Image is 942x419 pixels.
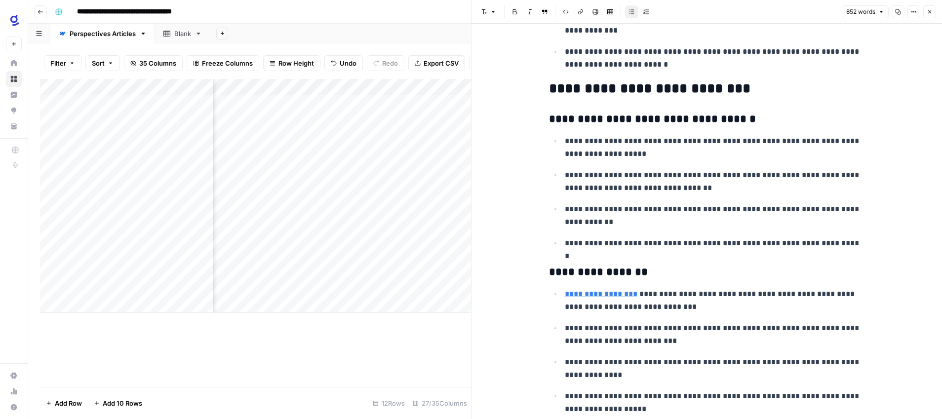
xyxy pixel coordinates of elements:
div: Blank [174,29,191,38]
a: Opportunities [6,103,22,118]
span: Add Row [55,398,82,408]
a: Perspectives Articles [50,24,155,43]
div: Perspectives Articles [70,29,136,38]
button: Export CSV [408,55,465,71]
span: 852 words [846,7,875,16]
button: Undo [324,55,363,71]
span: 35 Columns [139,58,176,68]
a: Home [6,55,22,71]
button: Add 10 Rows [88,395,148,411]
span: Filter [50,58,66,68]
button: Freeze Columns [187,55,259,71]
a: Usage [6,383,22,399]
span: Row Height [278,58,314,68]
a: Insights [6,87,22,103]
a: Browse [6,71,22,87]
button: Filter [44,55,81,71]
span: Add 10 Rows [103,398,142,408]
div: 27/35 Columns [409,395,471,411]
button: 852 words [842,5,889,18]
button: Row Height [263,55,320,71]
span: Redo [382,58,398,68]
button: Workspace: Glean SEO Ops [6,8,22,33]
span: Freeze Columns [202,58,253,68]
img: Glean SEO Ops Logo [6,11,24,29]
button: Add Row [40,395,88,411]
span: Sort [92,58,105,68]
span: Undo [340,58,356,68]
button: 35 Columns [124,55,183,71]
span: Export CSV [424,58,459,68]
div: 12 Rows [369,395,409,411]
button: Sort [85,55,120,71]
a: Your Data [6,118,22,134]
button: Help + Support [6,399,22,415]
button: Redo [367,55,404,71]
a: Blank [155,24,210,43]
a: Settings [6,368,22,383]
